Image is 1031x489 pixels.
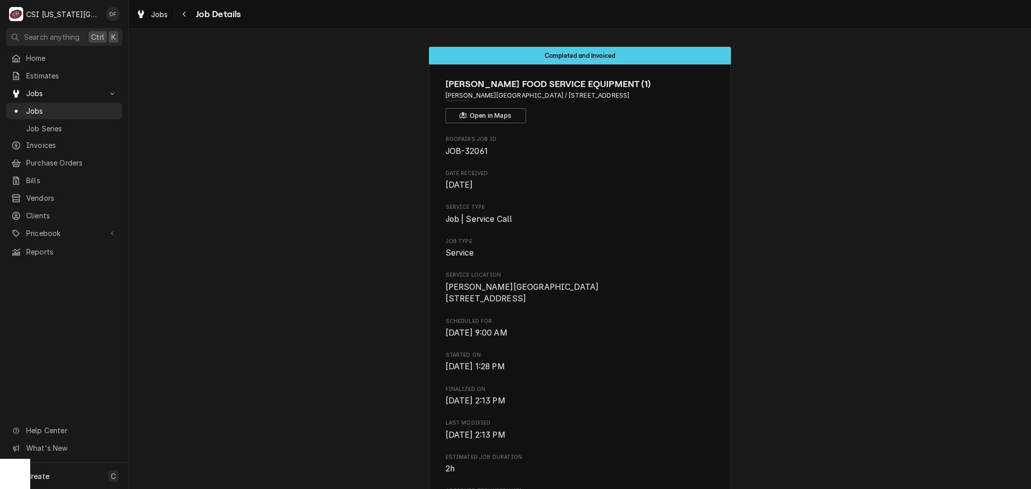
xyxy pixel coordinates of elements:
[26,53,117,63] span: Home
[26,157,117,168] span: Purchase Orders
[6,243,122,260] a: Reports
[6,440,122,456] a: Go to What's New
[446,271,715,279] span: Service Location
[26,70,117,81] span: Estimates
[26,193,117,203] span: Vendors
[446,453,715,461] span: Estimated Job Duration
[26,472,49,480] span: Create
[6,137,122,153] a: Invoices
[446,351,715,359] span: Started On
[9,7,23,21] div: CSI Kansas City.'s Avatar
[446,317,715,325] span: Scheduled For
[446,430,505,440] span: [DATE] 2:13 PM
[151,9,168,20] span: Jobs
[545,52,616,59] span: Completed and Invoiced
[6,50,122,66] a: Home
[6,172,122,189] a: Bills
[26,425,116,436] span: Help Center
[446,247,715,259] span: Job Type
[446,419,715,427] span: Last Modified
[6,120,122,137] a: Job Series
[446,237,715,259] div: Job Type
[6,28,122,46] button: Search anythingCtrlK
[446,464,455,473] span: 2h
[6,207,122,224] a: Clients
[446,395,715,407] span: Finalized On
[6,103,122,119] a: Jobs
[6,67,122,84] a: Estimates
[446,429,715,441] span: Last Modified
[26,175,117,186] span: Bills
[446,271,715,305] div: Service Location
[24,32,80,42] span: Search anything
[9,7,23,21] div: C
[446,170,715,191] div: Date Received
[446,237,715,246] span: Job Type
[446,108,526,123] button: Open in Maps
[446,281,715,305] span: Service Location
[26,140,117,150] span: Invoices
[111,471,116,481] span: C
[446,396,505,405] span: [DATE] 2:13 PM
[446,463,715,475] span: Estimated Job Duration
[26,106,117,116] span: Jobs
[26,247,117,257] span: Reports
[446,361,715,373] span: Started On
[177,6,193,22] button: Navigate back
[446,282,601,304] span: [PERSON_NAME][GEOGRAPHIC_DATA] [STREET_ADDRESS]
[26,228,102,238] span: Pricebook
[26,9,100,20] div: CSI [US_STATE][GEOGRAPHIC_DATA].
[6,422,122,439] a: Go to Help Center
[446,453,715,475] div: Estimated Job Duration
[446,135,715,143] span: Roopairs Job ID
[446,146,488,156] span: JOB-32061
[446,135,715,157] div: Roopairs Job ID
[26,443,116,453] span: What's New
[446,317,715,339] div: Scheduled For
[446,77,715,91] span: Name
[429,47,731,64] div: Status
[446,145,715,157] span: Roopairs Job ID
[26,210,117,221] span: Clients
[111,32,116,42] span: K
[132,6,172,23] a: Jobs
[106,7,120,21] div: DF
[446,362,505,371] span: [DATE] 1:28 PM
[446,203,715,211] span: Service Type
[446,180,473,190] span: [DATE]
[6,190,122,206] a: Vendors
[446,328,507,338] span: [DATE] 9:00 AM
[446,419,715,441] div: Last Modified
[6,225,122,241] a: Go to Pricebook
[446,213,715,225] span: Service Type
[26,88,102,99] span: Jobs
[6,154,122,171] a: Purchase Orders
[446,385,715,407] div: Finalized On
[446,214,512,224] span: Job | Service Call
[446,327,715,339] span: Scheduled For
[91,32,104,42] span: Ctrl
[446,351,715,373] div: Started On
[446,385,715,393] span: Finalized On
[446,203,715,225] div: Service Type
[446,170,715,178] span: Date Received
[106,7,120,21] div: David Fannin's Avatar
[6,85,122,102] a: Go to Jobs
[446,91,715,100] span: Address
[26,123,117,134] span: Job Series
[446,179,715,191] span: Date Received
[446,77,715,123] div: Client Information
[446,248,474,258] span: Service
[193,8,241,21] span: Job Details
